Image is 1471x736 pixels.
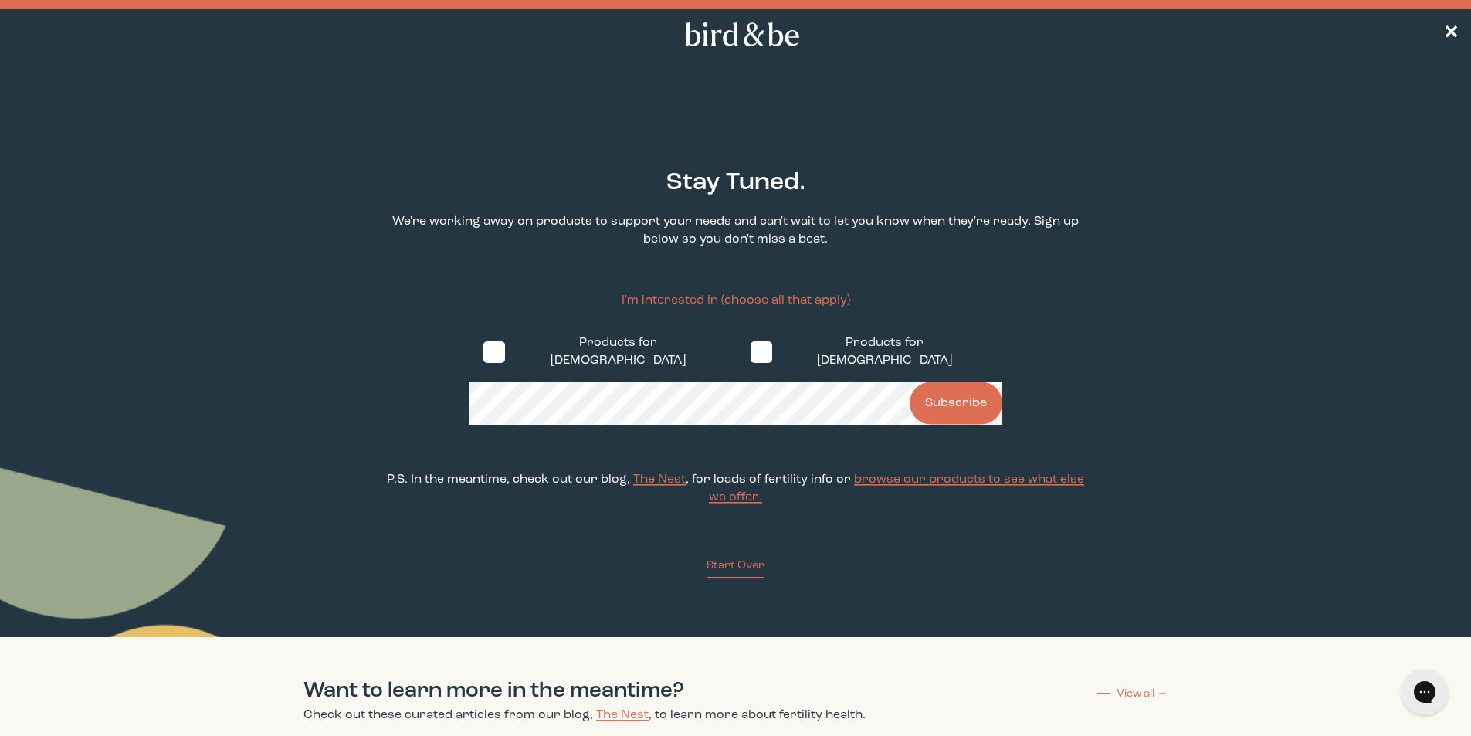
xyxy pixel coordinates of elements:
[910,382,1002,425] button: Subscribe
[1097,686,1168,701] a: View all →
[380,213,1091,249] p: We're working away on products to support your needs and can't wait to let you know when they're ...
[1443,25,1459,43] span: ✕
[596,709,649,721] a: The Nest
[469,322,735,382] label: Products for [DEMOGRAPHIC_DATA]
[707,519,764,578] a: Start Over
[303,707,866,724] p: Check out these curated articles from our blog, , to learn more about fertility health.
[707,558,764,578] button: Start Over
[736,322,1002,382] label: Products for [DEMOGRAPHIC_DATA]
[709,473,1084,504] a: browse our products to see what else we offer.
[1394,663,1456,721] iframe: Gorgias live chat messenger
[1443,21,1459,48] a: ✕
[666,165,805,201] h2: Stay Tuned.
[380,471,1091,507] p: P.S. In the meantime, check out our blog, , for loads of fertility info or
[633,473,686,486] a: The Nest
[303,676,866,707] h2: Want to learn more in the meantime?
[469,292,1002,310] p: I'm interested in (choose all that apply)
